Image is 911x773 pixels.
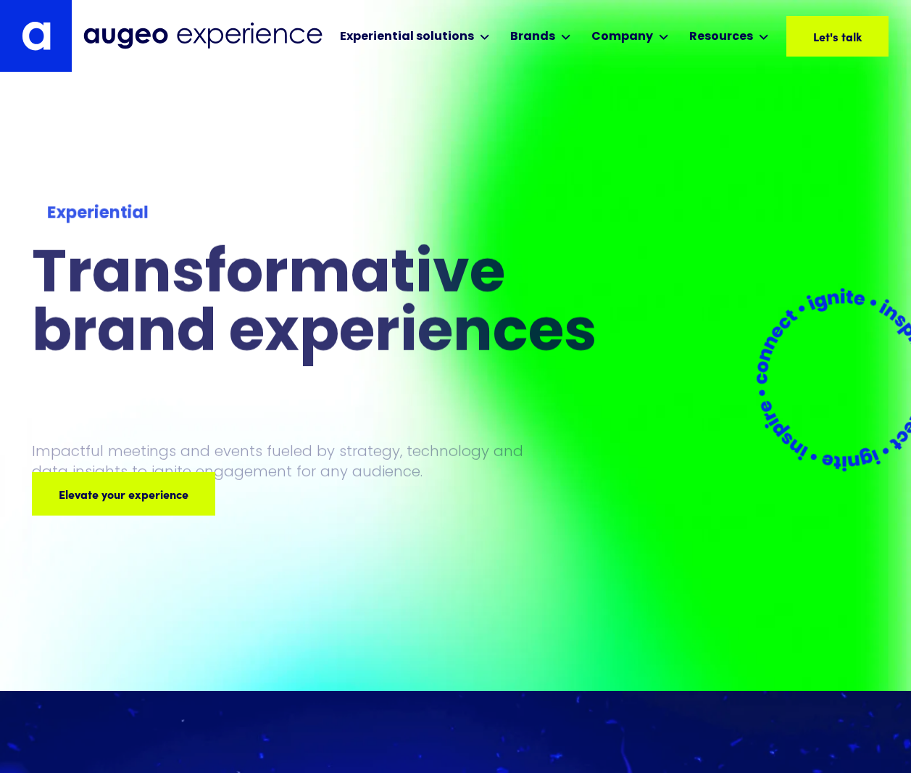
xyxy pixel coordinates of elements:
[32,441,531,481] p: Impactful meetings and events fueled by strategy, technology and data insights to ignite engageme...
[689,28,753,46] div: Resources
[83,22,323,49] img: Augeo Experience business unit full logo in midnight blue.
[22,21,51,51] img: Augeo's "a" monogram decorative logo in white.
[591,28,653,46] div: Company
[510,28,555,46] div: Brands
[32,472,215,516] a: Elevate your experience
[786,16,889,57] a: Let's talk
[32,247,658,365] h1: Transformative brand experiences
[340,28,474,46] div: Experiential solutions
[47,202,642,226] div: Experiential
